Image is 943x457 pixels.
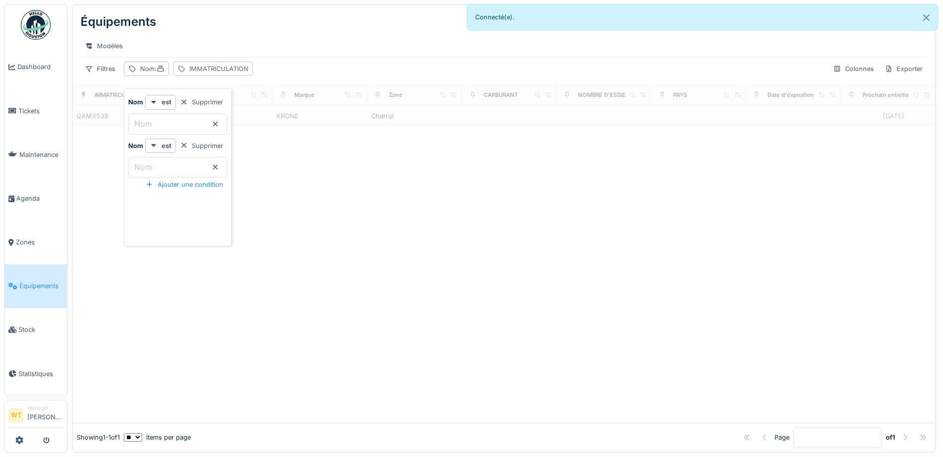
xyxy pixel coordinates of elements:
span: Dashboard [17,62,63,72]
label: Nom [132,161,154,173]
div: Manager [27,404,63,412]
div: Prochain entretien [862,91,913,99]
strong: Nom [128,141,143,151]
div: Marque [294,91,315,99]
strong: est [162,141,171,151]
div: QAMX538 [77,111,163,121]
div: items per page [124,433,191,442]
div: Connecté(e). [467,4,939,30]
div: CARBURANT [484,91,518,99]
div: Filtres [81,62,120,76]
div: Colonnes [829,62,878,76]
div: Modèles [81,39,127,53]
div: Page [774,433,789,442]
span: Équipements [19,281,63,291]
div: IMMATRICULATION [189,64,249,74]
span: Statistiques [18,369,63,379]
label: Nom [132,118,154,130]
div: Showing 1 - 1 of 1 [77,433,120,442]
div: IMMATRICULATION [94,91,146,99]
div: PAYS [673,91,687,99]
div: KRONE [276,111,363,121]
div: NOMBRE D'ESSIEU [578,91,629,99]
span: Maintenance [19,150,63,159]
span: Zones [16,237,63,247]
div: Charroi [371,111,394,121]
div: Équipements [81,9,156,35]
div: Date d'expiration [768,91,814,99]
div: Ajouter une condition [142,178,227,191]
strong: of 1 [886,433,895,442]
li: [PERSON_NAME] [27,404,63,426]
span: : [155,65,165,73]
div: Zone [389,91,403,99]
div: Nom [140,64,165,74]
img: Badge_color-CXgf-gQk.svg [21,10,51,40]
strong: Nom [128,97,143,107]
strong: est [162,97,171,107]
div: Exporter [880,62,927,76]
span: Stock [18,325,63,334]
div: Supprimer [176,139,227,152]
span: Agenda [16,194,63,203]
li: WT [8,408,23,423]
button: Close [915,4,938,31]
span: Tickets [18,106,63,116]
div: [DATE] [883,111,904,121]
div: Supprimer [176,95,227,109]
